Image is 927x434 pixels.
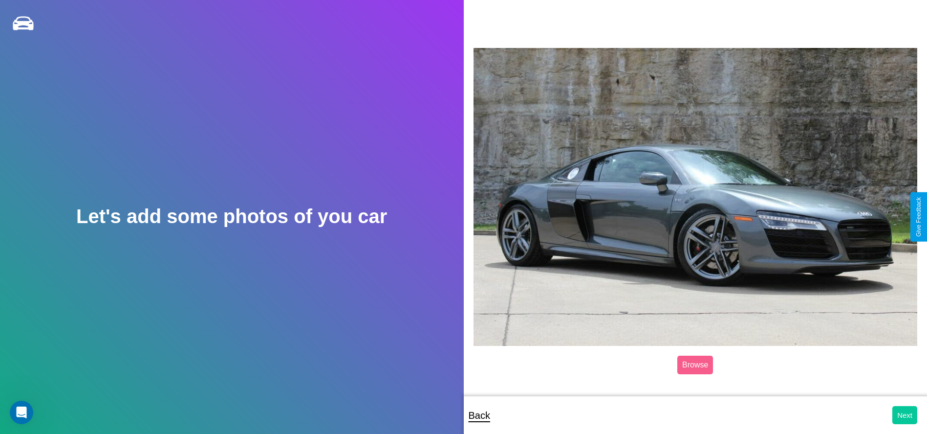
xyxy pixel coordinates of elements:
label: Browse [677,356,713,374]
h2: Let's add some photos of you car [76,206,387,228]
div: Give Feedback [915,197,922,237]
button: Next [892,406,917,424]
iframe: Intercom live chat [10,401,33,424]
p: Back [469,407,490,424]
img: posted [474,48,918,346]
